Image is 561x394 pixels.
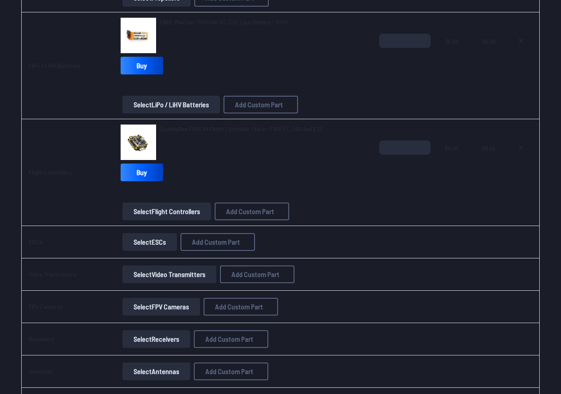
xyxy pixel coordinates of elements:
a: LiPo / LiHV Batteries [29,62,80,69]
span: Add Custom Part [215,303,263,310]
button: Add Custom Part [204,298,278,316]
span: Add Custom Part [231,271,279,278]
span: Add Custom Part [192,238,240,246]
a: SelectAntennas [121,363,192,380]
a: CNHL MiniStar 1300mAh 6S 120C Lipo Battery - XT60 [160,18,288,27]
a: SelectReceivers [121,330,192,348]
img: image [121,18,156,53]
a: Antennas [29,367,52,375]
span: 36.99 [445,34,468,76]
span: 147.96 [482,34,496,76]
button: Add Custom Part [224,96,298,113]
button: Add Custom Part [215,203,289,220]
a: SelectVideo Transmitters [121,265,218,283]
span: 86.49 [445,140,468,183]
a: FPV Cameras [29,303,63,310]
span: 86.49 [482,140,496,183]
button: Add Custom Part [220,265,294,283]
img: image [121,125,156,160]
button: Add Custom Part [194,330,268,348]
button: SelectLiPo / LiHV Batteries [122,96,220,113]
button: Add Custom Part [180,233,255,251]
button: SelectReceivers [122,330,190,348]
button: SelectVideo Transmitters [122,265,216,283]
button: Add Custom Part [194,363,268,380]
button: SelectFPV Cameras [122,298,200,316]
span: Add Custom Part [205,368,253,375]
a: Receivers [29,335,54,343]
a: SelectLiPo / LiHV Batteries [121,96,222,113]
a: SelectESCs [121,233,179,251]
button: SelectESCs [122,233,177,251]
span: Add Custom Part [205,335,253,343]
a: SpeedyBee F405 V4 Flight Controller Stack - F405 FC, 55A 4in1 ESC [160,125,324,133]
a: SelectFPV Cameras [121,298,202,316]
span: CNHL MiniStar 1300mAh 6S 120C Lipo Battery - XT60 [160,18,288,26]
a: Buy [121,57,163,74]
a: Buy [121,164,163,181]
a: SelectFlight Controllers [121,203,213,220]
span: SpeedyBee F405 V4 Flight Controller Stack - F405 FC, 55A 4in1 ESC [160,125,324,133]
a: Flight Controllers [29,168,72,176]
a: ESCs [29,238,42,246]
span: Add Custom Part [235,101,283,108]
button: SelectAntennas [122,363,190,380]
a: Video Transmitters [29,270,76,278]
button: SelectFlight Controllers [122,203,211,220]
span: Add Custom Part [226,208,274,215]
